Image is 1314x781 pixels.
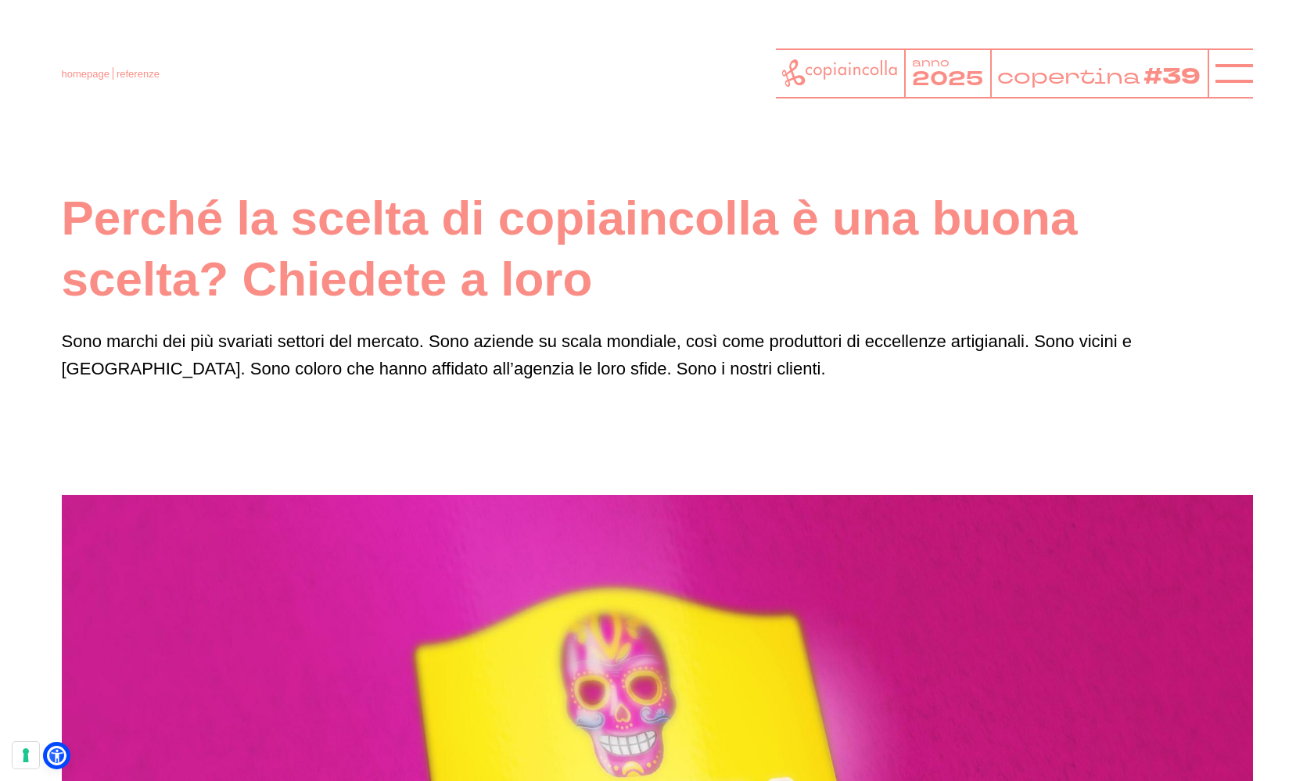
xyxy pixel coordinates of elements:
[997,63,1140,90] tspan: copertina
[47,746,66,765] a: Apri il menu di accessibilità
[62,328,1253,382] p: Sono marchi dei più svariati settori del mercato. Sono aziende su scala mondiale, così come produ...
[117,68,160,80] span: referenze
[13,742,39,768] button: Le tue preferenze relative al consenso per le tecnologie di tracciamento
[911,56,949,70] tspan: anno
[1143,62,1200,92] tspan: #39
[62,68,109,80] a: homepage
[911,65,982,92] tspan: 2025
[62,188,1253,309] h1: Perché la scelta di copiaincolla è una buona scelta? Chiedete a loro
